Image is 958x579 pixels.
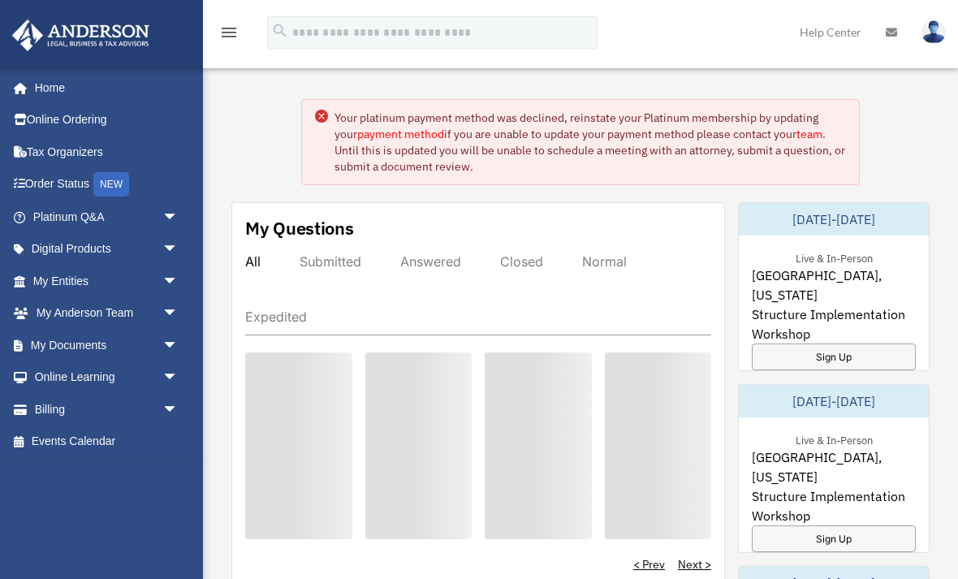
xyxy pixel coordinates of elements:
[334,110,846,175] div: Your platinum payment method was declined, reinstate your Platinum membership by updating your if...
[752,266,916,305] span: [GEOGRAPHIC_DATA], [US_STATE]
[162,265,195,298] span: arrow_drop_down
[582,253,627,270] div: Normal
[400,253,461,270] div: Answered
[11,265,203,297] a: My Entitiesarrow_drop_down
[300,253,361,270] div: Submitted
[752,486,916,525] span: Structure Implementation Workshop
[271,22,289,40] i: search
[752,447,916,486] span: [GEOGRAPHIC_DATA], [US_STATE]
[752,525,916,552] a: Sign Up
[162,361,195,395] span: arrow_drop_down
[500,253,543,270] div: Closed
[921,20,946,44] img: User Pic
[162,297,195,331] span: arrow_drop_down
[7,19,154,51] img: Anderson Advisors Platinum Portal
[11,136,203,168] a: Tax Organizers
[783,430,886,447] div: Live & In-Person
[739,203,929,235] div: [DATE]-[DATE]
[11,168,203,201] a: Order StatusNEW
[752,305,916,344] span: Structure Implementation Workshop
[11,426,203,458] a: Events Calendar
[11,233,203,266] a: Digital Productsarrow_drop_down
[219,23,239,42] i: menu
[93,172,129,197] div: NEW
[11,104,203,136] a: Online Ordering
[162,329,195,362] span: arrow_drop_down
[11,71,195,104] a: Home
[11,361,203,394] a: Online Learningarrow_drop_down
[678,556,711,573] a: Next >
[245,253,261,270] div: All
[11,393,203,426] a: Billingarrow_drop_down
[739,385,929,417] div: [DATE]-[DATE]
[783,248,886,266] div: Live & In-Person
[11,201,203,233] a: Platinum Q&Aarrow_drop_down
[162,233,195,266] span: arrow_drop_down
[245,216,354,240] div: My Questions
[162,201,195,234] span: arrow_drop_down
[796,127,822,141] a: team
[633,556,665,573] a: < Prev
[162,393,195,426] span: arrow_drop_down
[245,309,307,325] div: Expedited
[11,297,203,330] a: My Anderson Teamarrow_drop_down
[357,127,444,141] a: payment method
[752,344,916,370] a: Sign Up
[219,28,239,42] a: menu
[11,329,203,361] a: My Documentsarrow_drop_down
